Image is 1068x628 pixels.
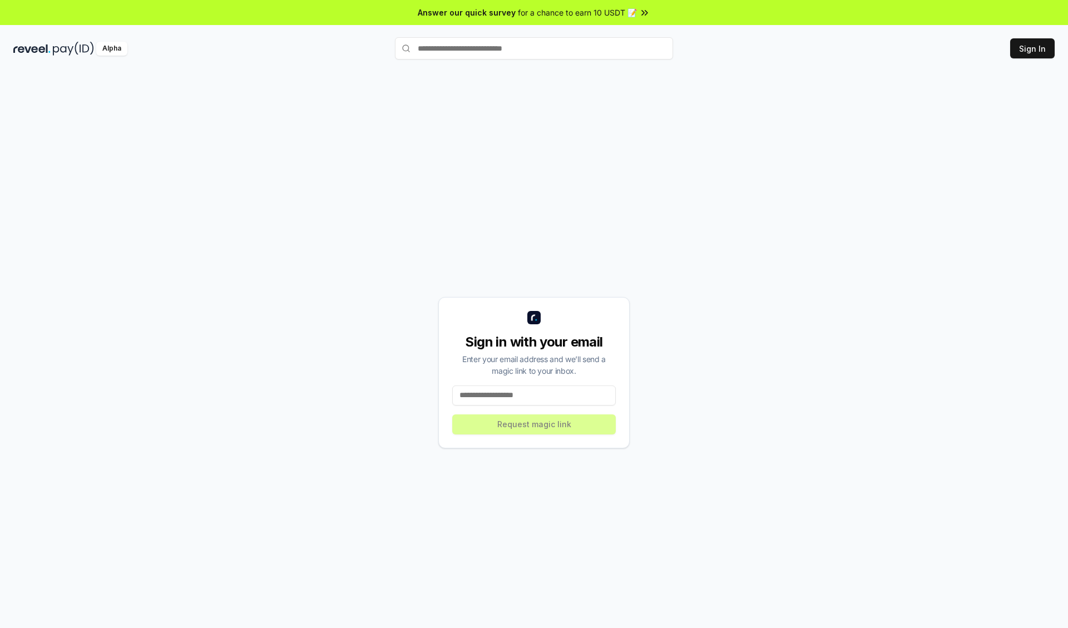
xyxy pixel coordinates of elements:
img: pay_id [53,42,94,56]
div: Enter your email address and we’ll send a magic link to your inbox. [452,353,616,377]
button: Sign In [1010,38,1055,58]
div: Sign in with your email [452,333,616,351]
span: Answer our quick survey [418,7,516,18]
div: Alpha [96,42,127,56]
img: logo_small [527,311,541,324]
span: for a chance to earn 10 USDT 📝 [518,7,637,18]
img: reveel_dark [13,42,51,56]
